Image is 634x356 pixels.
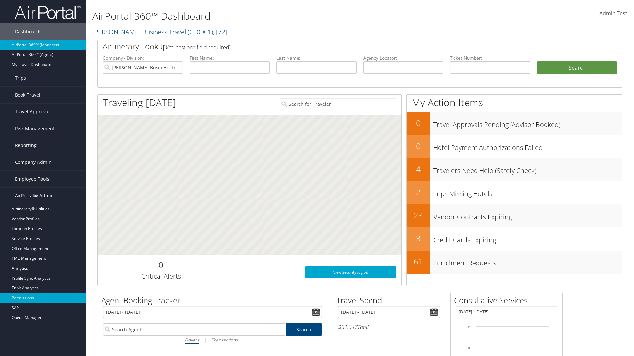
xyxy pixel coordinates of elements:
label: Ticket Number: [450,55,530,61]
span: $31,047 [338,323,357,331]
h2: 4 [407,163,430,175]
span: Trips [15,70,26,86]
h3: Travelers Need Help (Safety Check) [433,163,622,175]
tspan: 15 [467,325,471,329]
span: Book Travel [15,87,40,103]
label: Last Name: [276,55,357,61]
h2: 23 [407,210,430,221]
span: ( C10001 ) [188,27,213,36]
i: Dollars [185,337,199,343]
span: , [ 72 ] [213,27,227,36]
a: 23Vendor Contracts Expiring [407,204,622,227]
h3: Travel Approvals Pending (Advisor Booked) [433,117,622,129]
input: Search Agents [103,323,285,336]
h2: 0 [407,140,430,152]
a: Search [286,323,322,336]
h2: 3 [407,233,430,244]
input: Search for Traveler [280,98,396,110]
h1: Traveling [DATE] [103,96,176,109]
h2: Travel Spend [336,295,445,306]
h2: Consultative Services [454,295,562,306]
span: Reporting [15,137,37,154]
h3: Credit Cards Expiring [433,232,622,245]
h2: Airtinerary Lookup [103,41,574,52]
span: (at least one field required) [167,44,230,51]
div: | [103,336,322,344]
h3: Vendor Contracts Expiring [433,209,622,222]
h6: Total [338,323,440,331]
img: airportal-logo.png [15,4,81,20]
h2: 0 [103,259,219,271]
h2: 61 [407,256,430,267]
a: 4Travelers Need Help (Safety Check) [407,158,622,181]
h2: Agent Booking Tracker [101,295,327,306]
tspan: 10 [467,346,471,350]
h3: Hotel Payment Authorizations Failed [433,140,622,152]
span: Company Admin [15,154,52,170]
a: View SecurityLogic® [305,266,396,278]
label: Company - Division: [103,55,183,61]
a: [PERSON_NAME] Business Travel [92,27,227,36]
span: Admin Test [599,10,627,17]
h3: Critical Alerts [103,272,219,281]
a: 2Trips Missing Hotels [407,181,622,204]
h1: My Action Items [407,96,622,109]
span: Travel Approval [15,104,50,120]
h2: 0 [407,117,430,129]
a: 0Hotel Payment Authorizations Failed [407,135,622,158]
a: 0Travel Approvals Pending (Advisor Booked) [407,112,622,135]
span: AirPortal® Admin [15,188,54,204]
span: Dashboards [15,23,42,40]
a: 61Enrollment Requests [407,251,622,274]
button: Search [537,61,617,74]
a: Admin Test [599,3,627,24]
h3: Trips Missing Hotels [433,186,622,198]
label: First Name: [190,55,270,61]
h1: AirPortal 360™ Dashboard [92,9,449,23]
span: Risk Management [15,120,54,137]
label: Agency Locator: [363,55,443,61]
a: 3Credit Cards Expiring [407,227,622,251]
h3: Enrollment Requests [433,255,622,268]
h2: 2 [407,187,430,198]
span: Employee Tools [15,171,49,187]
i: Transactions [211,337,238,343]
